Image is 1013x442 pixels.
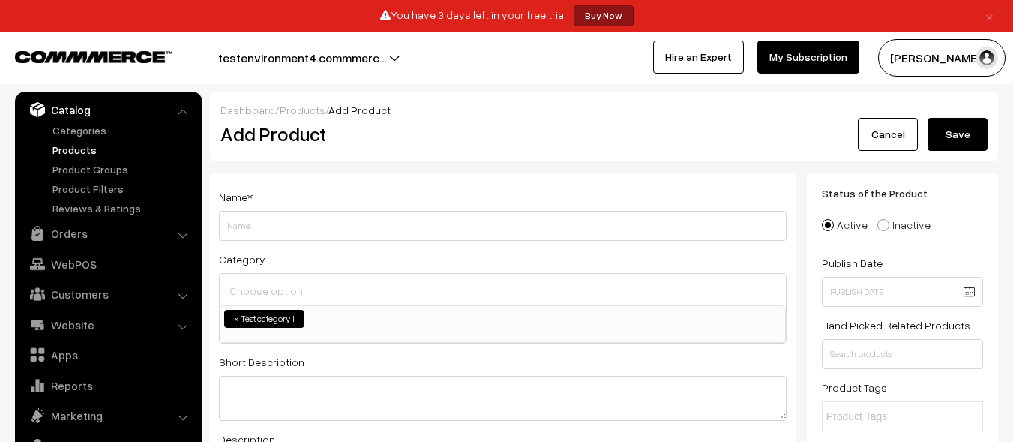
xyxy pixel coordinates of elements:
[49,142,197,158] a: Products
[166,39,439,77] button: testenvironment4.commmerc…
[19,96,197,123] a: Catalog
[19,220,197,247] a: Orders
[19,372,197,399] a: Reports
[19,402,197,429] a: Marketing
[822,187,946,200] span: Status of the Product
[822,339,983,369] input: Search products
[928,118,988,151] button: Save
[976,47,998,69] img: user
[822,317,970,333] label: Hand Picked Related Products
[877,217,931,233] label: Inactive
[220,122,790,146] h2: Add Product
[15,51,172,62] img: COMMMERCE
[49,181,197,197] a: Product Filters
[19,251,197,278] a: WebPOS
[653,41,744,74] a: Hire an Expert
[219,354,304,370] label: Short Description
[757,41,859,74] a: My Subscription
[220,104,275,116] a: Dashboard
[878,39,1006,77] button: [PERSON_NAME]
[858,118,918,151] a: Cancel
[280,104,325,116] a: Products
[979,7,1000,25] a: ×
[5,5,1008,26] div: You have 3 days left in your free trial
[822,277,983,307] input: Publish Date
[219,189,253,205] label: Name
[19,281,197,308] a: Customers
[226,280,780,302] input: Choose option
[49,200,197,216] a: Reviews & Ratings
[826,409,958,425] input: Product Tags
[328,104,391,116] span: Add Product
[822,217,868,233] label: Active
[224,310,304,328] li: Test category 1
[19,311,197,338] a: Website
[15,47,146,65] a: COMMMERCE
[219,211,787,241] input: Name
[49,122,197,138] a: Categories
[822,380,887,395] label: Product Tags
[19,341,197,368] a: Apps
[219,251,265,267] label: Category
[220,102,988,118] div: / /
[574,5,634,26] a: Buy Now
[822,255,883,271] label: Publish Date
[234,312,239,326] span: ×
[49,161,197,177] a: Product Groups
